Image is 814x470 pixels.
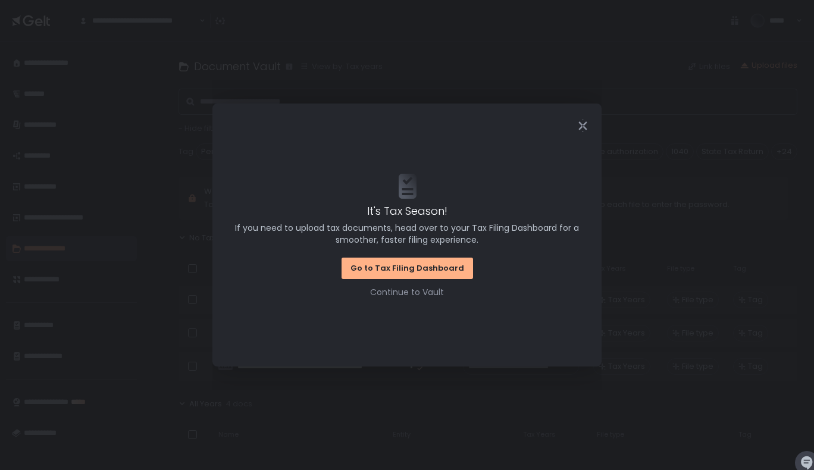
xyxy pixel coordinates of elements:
[563,119,602,133] div: Close
[342,258,473,279] button: Go to Tax Filing Dashboard
[229,222,585,246] span: If you need to upload tax documents, head over to your Tax Filing Dashboard for a smoother, faste...
[350,263,464,274] div: Go to Tax Filing Dashboard
[367,203,447,219] span: It's Tax Season!
[370,286,444,298] button: Continue to Vault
